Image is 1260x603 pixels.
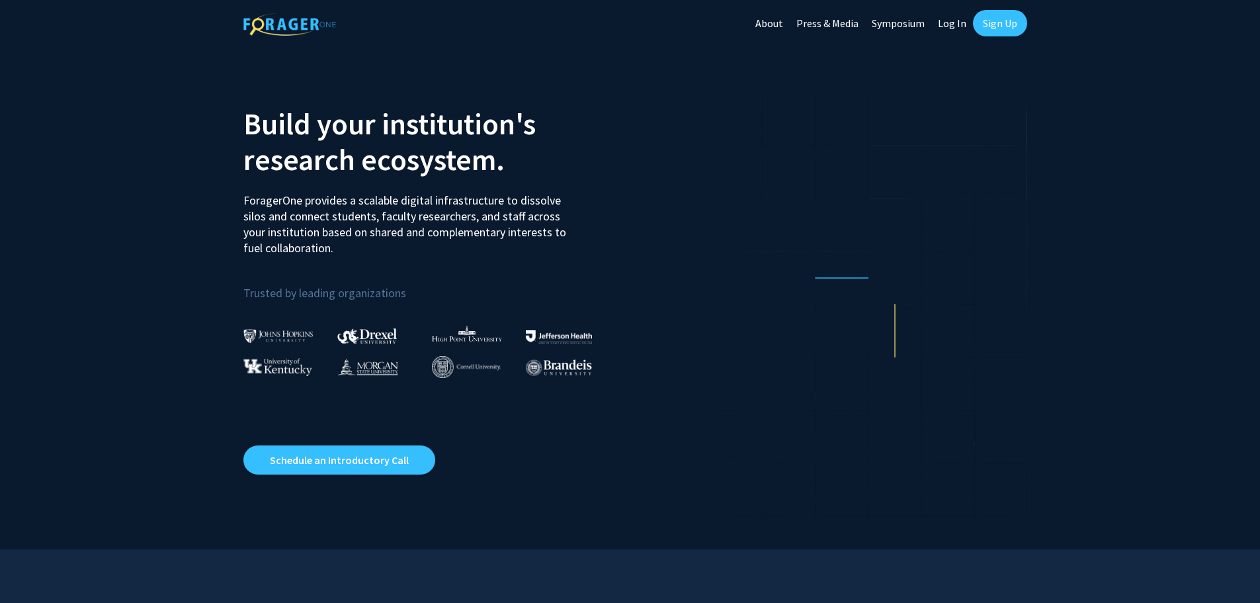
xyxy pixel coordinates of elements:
img: Cornell University [432,356,501,378]
p: ForagerOne provides a scalable digital infrastructure to dissolve silos and connect students, fac... [243,183,575,256]
img: Morgan State University [337,358,398,375]
p: Trusted by leading organizations [243,267,620,303]
a: Opens in a new tab [243,445,435,475]
img: University of Kentucky [243,358,312,376]
img: Thomas Jefferson University [526,330,592,343]
img: Johns Hopkins University [243,329,314,343]
img: Drexel University [337,328,397,344]
img: Brandeis University [526,359,592,376]
a: Sign Up [973,10,1027,36]
img: High Point University [432,326,502,342]
img: ForagerOne Logo [243,13,336,36]
h2: Build your institution's research ecosystem. [243,106,620,177]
